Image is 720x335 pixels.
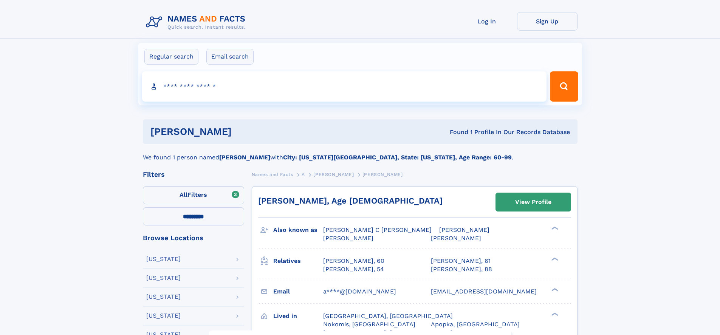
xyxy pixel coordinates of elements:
a: Names and Facts [252,170,293,179]
a: [PERSON_NAME], 88 [431,265,492,273]
b: City: [US_STATE][GEOGRAPHIC_DATA], State: [US_STATE], Age Range: 60-99 [283,154,512,161]
span: [PERSON_NAME] [439,226,489,233]
span: Apopka, [GEOGRAPHIC_DATA] [431,321,520,328]
span: [EMAIL_ADDRESS][DOMAIN_NAME] [431,288,537,295]
div: [US_STATE] [146,313,181,319]
div: Browse Locations [143,235,244,241]
label: Email search [206,49,254,65]
button: Search Button [550,71,578,102]
h3: Email [273,285,323,298]
div: [US_STATE] [146,294,181,300]
span: [PERSON_NAME] [313,172,354,177]
span: All [180,191,187,198]
span: Nokomis, [GEOGRAPHIC_DATA] [323,321,415,328]
div: [US_STATE] [146,256,181,262]
a: View Profile [496,193,571,211]
a: [PERSON_NAME], 54 [323,265,384,273]
label: Regular search [144,49,198,65]
div: Found 1 Profile In Our Records Database [341,128,570,136]
h3: Lived in [273,310,323,323]
a: A [302,170,305,179]
h3: Relatives [273,255,323,267]
label: Filters [143,186,244,204]
span: [PERSON_NAME] [362,172,403,177]
div: ❯ [550,287,559,292]
a: [PERSON_NAME], 61 [431,257,491,265]
span: [PERSON_NAME] [431,235,481,242]
a: Sign Up [517,12,578,31]
div: We found 1 person named with . [143,144,578,162]
div: ❯ [550,226,559,231]
h1: [PERSON_NAME] [150,127,341,136]
img: Logo Names and Facts [143,12,252,32]
div: ❯ [550,256,559,261]
div: ❯ [550,312,559,316]
span: [GEOGRAPHIC_DATA], [GEOGRAPHIC_DATA] [323,312,453,320]
b: [PERSON_NAME] [219,154,270,161]
a: Log In [457,12,517,31]
span: [PERSON_NAME] C [PERSON_NAME] [323,226,432,233]
span: [PERSON_NAME] [323,235,373,242]
a: [PERSON_NAME] [313,170,354,179]
input: search input [142,71,547,102]
div: [US_STATE] [146,275,181,281]
h3: Also known as [273,224,323,236]
div: Filters [143,171,244,178]
span: A [302,172,305,177]
div: View Profile [515,193,551,211]
a: [PERSON_NAME], 60 [323,257,384,265]
a: [PERSON_NAME], Age [DEMOGRAPHIC_DATA] [258,196,443,205]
